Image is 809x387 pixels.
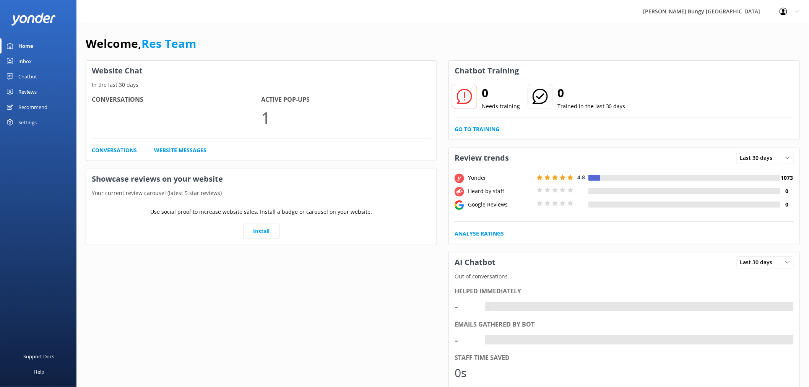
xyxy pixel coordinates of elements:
span: Last 30 days [740,258,777,267]
a: Go to Training [455,125,499,133]
p: Out of conversations [449,272,799,281]
span: 4.8 [577,174,585,181]
h1: Welcome, [86,34,196,53]
div: - [485,335,491,345]
h4: 0 [780,200,794,209]
a: Res Team [141,36,196,51]
h4: 0 [780,187,794,195]
p: Needs training [482,102,520,111]
div: Staff time saved [455,353,794,363]
p: Your current review carousel (latest 5 star reviews) [86,189,437,197]
a: Website Messages [154,146,206,154]
h2: 0 [482,84,520,102]
div: - [485,302,491,312]
h4: Conversations [92,95,262,105]
div: Yonder [466,174,535,182]
h4: 1073 [780,174,794,182]
div: Chatbot [18,69,37,84]
p: Trained in the last 30 days [557,102,625,111]
div: Helped immediately [455,286,794,296]
h3: Showcase reviews on your website [86,169,437,189]
div: 0s [455,364,478,382]
div: Support Docs [24,349,55,364]
a: Analyse Ratings [455,229,504,238]
div: Google Reviews [466,200,535,209]
a: Conversations [92,146,137,154]
div: - [455,331,478,349]
a: Install [243,224,279,239]
div: Emails gathered by bot [455,320,794,330]
div: Inbox [18,54,32,69]
img: yonder-white-logo.png [11,13,55,25]
h3: Chatbot Training [449,61,525,81]
p: Use social proof to increase website sales. Install a badge or carousel on your website. [151,208,372,216]
h3: Website Chat [86,61,437,81]
h3: Review trends [449,148,515,168]
div: Settings [18,115,37,130]
p: In the last 30 days [86,81,437,89]
div: - [455,298,478,316]
span: Last 30 days [740,154,777,162]
div: Recommend [18,99,47,115]
h2: 0 [557,84,625,102]
p: 1 [262,105,431,130]
div: Home [18,38,33,54]
div: Help [34,364,44,379]
h3: AI Chatbot [449,252,501,272]
div: Reviews [18,84,37,99]
h4: Active Pop-ups [262,95,431,105]
div: Heard by staff [466,187,535,195]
